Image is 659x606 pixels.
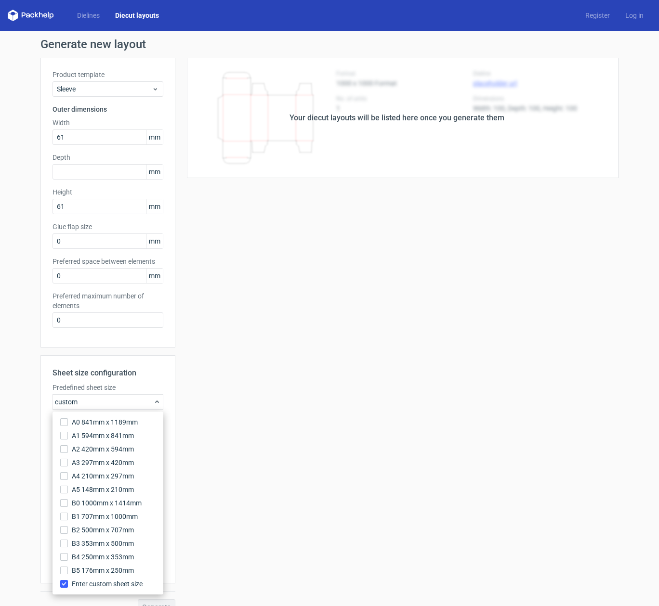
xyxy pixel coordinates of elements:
[72,444,134,454] span: A2 420mm x 594mm
[72,512,138,521] span: B1 707mm x 1000mm
[57,84,152,94] span: Sleeve
[146,234,163,248] span: mm
[578,11,618,20] a: Register
[107,11,167,20] a: Diecut layouts
[40,39,619,50] h1: Generate new layout
[53,257,163,266] label: Preferred space between elements
[53,118,163,128] label: Width
[72,471,134,481] span: A4 210mm x 297mm
[69,11,107,20] a: Dielines
[72,485,134,494] span: A5 148mm x 210mm
[72,458,134,467] span: A3 297mm x 420mm
[72,566,134,575] span: B5 176mm x 250mm
[146,165,163,179] span: mm
[53,291,163,310] label: Preferred maximum number of elements
[53,367,163,379] h2: Sheet size configuration
[53,153,163,162] label: Depth
[53,394,163,410] div: custom
[53,222,163,232] label: Glue flap size
[53,187,163,197] label: Height
[53,383,163,392] label: Predefined sheet size
[53,70,163,79] label: Product template
[72,579,143,589] span: Enter custom sheet size
[290,112,504,124] div: Your diecut layouts will be listed here once you generate them
[72,498,142,508] span: B0 1000mm x 1414mm
[72,417,138,427] span: A0 841mm x 1189mm
[72,431,134,440] span: A1 594mm x 841mm
[146,199,163,214] span: mm
[146,130,163,144] span: mm
[72,525,134,535] span: B2 500mm x 707mm
[146,269,163,283] span: mm
[72,539,134,548] span: B3 353mm x 500mm
[53,104,163,114] h3: Outer dimensions
[72,552,134,562] span: B4 250mm x 353mm
[618,11,651,20] a: Log in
